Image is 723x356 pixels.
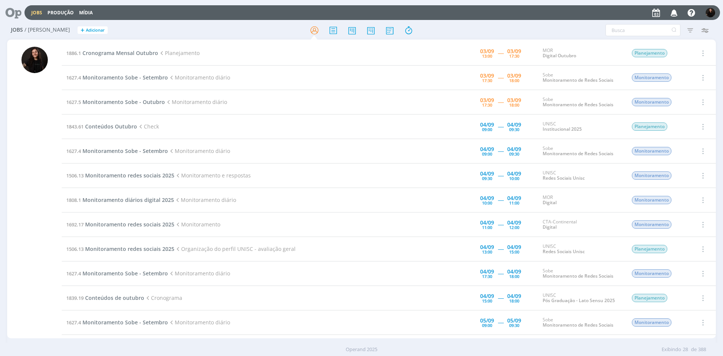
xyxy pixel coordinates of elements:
div: 11:00 [482,225,492,229]
span: + [81,26,84,34]
div: 09:30 [482,176,492,180]
div: 18:00 [509,299,519,303]
span: Planejamento [632,122,667,131]
span: Planejamento [632,245,667,253]
div: 11:00 [509,201,519,205]
span: Jobs [11,27,23,33]
span: Monitoramento diário [168,74,230,81]
span: ----- [498,221,503,228]
span: Monitoramento [632,318,671,327]
div: 18:00 [509,78,519,83]
span: Monitoramento e respostas [174,172,251,179]
div: 18:00 [509,274,519,278]
span: Monitoramento redes sociais 2025 [85,172,174,179]
div: UNISC [543,244,620,255]
a: 1627.4Monitoramento Sobe - Setembro [66,147,168,154]
span: 1839.19 [66,295,84,301]
span: Monitoramento Sobe - Setembro [82,74,168,81]
img: S [21,47,48,73]
div: 03/09 [507,49,521,54]
span: Monitoramento diários digital 2025 [82,196,174,203]
div: 05/09 [480,318,494,323]
span: 1886.1 [66,50,81,57]
div: 04/09 [480,171,494,176]
div: Sobe [543,97,620,108]
div: 17:30 [482,274,492,278]
a: 1506.13Monitoramento redes sociais 2025 [66,172,174,179]
a: 1843.61Conteúdos Outubro [66,123,137,130]
a: Produção [47,9,74,16]
span: Monitoramento [632,220,671,229]
div: 09:00 [482,127,492,131]
span: ----- [498,147,503,154]
span: Monitoramento diário [168,147,230,154]
div: 12:00 [509,225,519,229]
div: 03/09 [480,73,494,78]
div: 04/09 [507,269,521,274]
div: MOR [543,195,620,206]
div: 10:00 [482,201,492,205]
button: Mídia [77,10,95,16]
span: Planejamento [632,294,667,302]
span: 1627.4 [66,74,81,81]
span: 1627.4 [66,270,81,277]
button: +Adicionar [78,26,108,34]
a: Redes Sociais Unisc [543,175,585,181]
div: 04/09 [480,269,494,274]
div: 04/09 [480,196,494,201]
span: 1506.13 [66,172,84,179]
span: Monitoramento [632,171,671,180]
div: 04/09 [480,147,494,152]
div: 13:00 [482,250,492,254]
span: Monitoramento [632,269,671,278]
div: 04/09 [507,220,521,225]
a: Digital [543,224,557,230]
div: 04/09 [480,122,494,127]
span: ----- [498,270,503,277]
a: 1627.4Monitoramento Sobe - Setembro [66,74,168,81]
span: Monitoramento Sobe - Setembro [82,319,168,326]
a: 1692.17Monitoramento redes sociais 2025 [66,221,174,228]
a: Redes Sociais Unisc [543,248,585,255]
span: Monitoramento redes sociais 2025 [85,221,174,228]
div: 13:00 [482,54,492,58]
a: Institucional 2025 [543,126,582,132]
span: 388 [698,346,706,353]
span: Monitoramento [174,221,220,228]
a: Jobs [31,9,42,16]
a: 1808.1Monitoramento diários digital 2025 [66,196,174,203]
a: Pós Graduação - Lato Sensu 2025 [543,297,615,304]
div: 15:00 [509,250,519,254]
span: ----- [498,123,503,130]
span: Monitoramento diário [165,98,227,105]
span: Monitoramento diário [174,196,236,203]
a: 1839.19Conteúdos de outubro [66,294,144,301]
a: Monitoramento de Redes Sociais [543,101,613,108]
span: 1692.17 [66,221,84,228]
div: 09:30 [509,323,519,327]
div: 04/09 [507,196,521,201]
span: Monitoramento [632,196,671,204]
button: Jobs [29,10,44,16]
span: de [691,346,697,353]
span: Cronograma Mensal Outubro [82,49,158,57]
span: 1627.4 [66,319,81,326]
span: 1506.13 [66,246,84,252]
span: 28 [683,346,688,353]
a: 1886.1Cronograma Mensal Outubro [66,49,158,57]
span: Planejamento [632,49,667,57]
div: 09:00 [482,323,492,327]
span: ----- [498,49,503,57]
span: 1627.4 [66,148,81,154]
a: Monitoramento de Redes Sociais [543,322,613,328]
a: Mídia [79,9,93,16]
span: ----- [498,319,503,326]
span: ----- [498,98,503,105]
span: Conteúdos Outubro [85,123,137,130]
a: 1627.4Monitoramento Sobe - Setembro [66,319,168,326]
span: Exibindo [662,346,681,353]
span: Monitoramento Sobe - Outubro [82,98,165,105]
button: Produção [45,10,76,16]
div: 10:00 [509,176,519,180]
div: 17:30 [482,103,492,107]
